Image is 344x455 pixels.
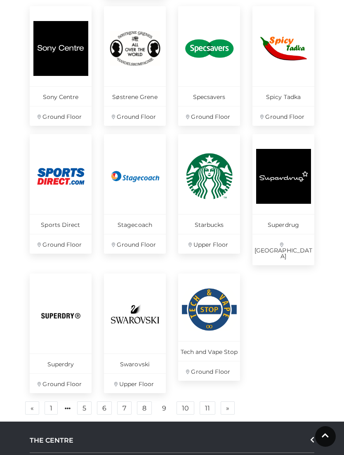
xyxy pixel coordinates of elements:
[178,106,240,126] p: Ground Floor
[178,134,240,254] a: Starbucks Upper Floor
[31,405,34,411] span: «
[104,234,166,254] p: Ground Floor
[178,234,240,254] p: Upper Floor
[226,405,229,411] span: »
[104,354,166,373] p: Swarovski
[77,401,92,415] a: 5
[252,106,314,126] p: Ground Floor
[178,341,240,361] p: Tech and Vape Stop
[157,402,171,415] a: 9
[30,6,92,126] a: Sony Centre Ground Floor
[200,401,215,415] a: 11
[104,106,166,126] p: Ground Floor
[30,273,92,393] a: Superdry Ground Floor
[178,86,240,106] p: Specsavers
[252,6,314,126] a: Spicy Tadka Ground Floor
[25,401,39,415] a: Previous
[177,401,194,415] a: 10
[30,234,92,254] p: Ground Floor
[104,214,166,234] p: Stagecoach
[252,214,314,234] p: Superdrug
[252,234,314,265] p: [GEOGRAPHIC_DATA]
[30,134,92,254] a: Sports Direct Ground Floor
[117,401,132,415] a: 7
[104,373,166,393] p: Upper Floor
[30,354,92,373] p: Superdry
[252,86,314,106] p: Spicy Tadka
[30,86,92,106] p: Sony Centre
[104,6,166,126] a: Søstrene Grene Ground Floor
[30,428,314,453] div: THE CENTRE
[30,106,92,126] p: Ground Floor
[104,134,166,254] a: Stagecoach Ground Floor
[252,134,314,265] a: Superdrug [GEOGRAPHIC_DATA]
[178,361,240,381] p: Ground Floor
[30,373,92,393] p: Ground Floor
[178,273,240,381] a: Tech and Vape Stop Ground Floor
[178,214,240,234] p: Starbucks
[137,401,152,415] a: 8
[30,214,92,234] p: Sports Direct
[104,273,166,393] a: Swarovski Upper Floor
[104,86,166,106] p: Søstrene Grene
[45,401,58,415] a: 1
[97,401,112,415] a: 6
[221,401,235,415] a: Next
[178,6,240,126] a: Specsavers Ground Floor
